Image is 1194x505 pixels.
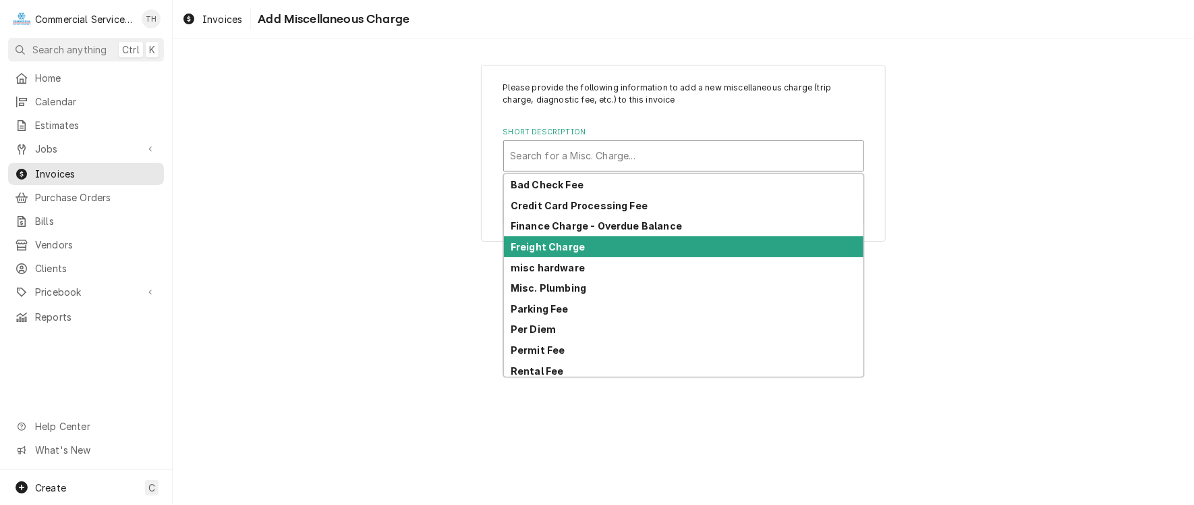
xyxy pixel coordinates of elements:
strong: Misc. Plumbing [511,282,586,294]
span: Clients [35,261,157,275]
strong: Credit Card Processing Fee [511,200,648,211]
a: Clients [8,257,164,280]
span: Invoices [202,12,242,26]
div: Line Item Create/Update Form [503,82,864,171]
span: Calendar [35,95,157,109]
a: Go to What's New [8,439,164,461]
p: Please provide the following information to add a new miscellaneous charge (trip charge, diagnost... [503,82,864,107]
span: Ctrl [122,43,140,57]
a: Home [8,67,164,89]
a: Reports [8,306,164,328]
div: C [12,9,31,28]
div: Commercial Service Co.'s Avatar [12,9,31,28]
a: Go to Help Center [8,415,164,437]
label: Short Description [503,127,864,138]
div: Short Description [503,127,864,171]
div: Tricia Hansen's Avatar [142,9,161,28]
span: Help Center [35,419,156,433]
strong: Rental Fee [511,365,564,377]
span: Estimates [35,118,157,132]
span: Reports [35,310,157,324]
strong: Permit Fee [511,344,565,356]
a: Calendar [8,90,164,113]
a: Vendors [8,234,164,256]
a: Go to Jobs [8,138,164,160]
a: Bills [8,210,164,232]
span: C [148,481,155,495]
span: Search anything [32,43,107,57]
span: Purchase Orders [35,190,157,205]
span: K [149,43,155,57]
strong: Per Diem [511,323,556,335]
a: Invoices [177,8,248,30]
span: Home [35,71,157,85]
span: Add Miscellaneous Charge [254,10,409,28]
a: Invoices [8,163,164,185]
span: Bills [35,214,157,228]
a: Purchase Orders [8,186,164,209]
a: Go to Pricebook [8,281,164,303]
strong: misc hardware [511,262,585,273]
div: TH [142,9,161,28]
span: Invoices [35,167,157,181]
strong: Freight Charge [511,241,585,252]
div: Line Item Create/Update [481,65,886,242]
strong: Parking Fee [511,303,569,315]
span: Create [35,482,66,494]
div: Commercial Service Co. [35,12,134,26]
strong: Bad Check Fee [511,179,584,190]
span: What's New [35,443,156,457]
a: Estimates [8,114,164,136]
span: Vendors [35,238,157,252]
span: Jobs [35,142,137,156]
span: Pricebook [35,285,137,299]
strong: Finance Charge - Overdue Balance [511,220,682,232]
button: Search anythingCtrlK [8,38,164,61]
